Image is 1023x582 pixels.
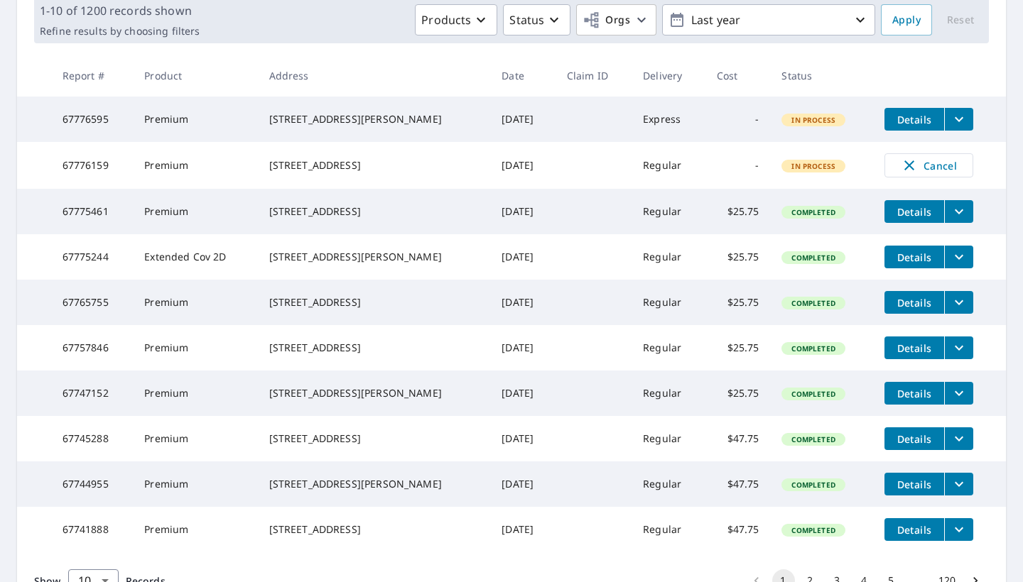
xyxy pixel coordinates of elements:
button: detailsBtn-67744955 [884,473,944,495]
span: Details [893,296,936,309]
span: In Process [783,115,844,125]
div: [STREET_ADDRESS] [269,158,480,172]
td: $47.75 [705,416,771,461]
span: Details [893,113,936,126]
td: - [705,97,771,142]
th: Report # [51,55,134,97]
td: [DATE] [490,280,556,325]
span: In Process [783,161,844,171]
td: Premium [133,461,257,507]
td: 67745288 [51,416,134,461]
span: Completed [783,344,843,353]
button: filesDropdownBtn-67744955 [944,473,973,495]
button: filesDropdownBtn-67775461 [944,200,973,223]
button: Status [503,4,570,35]
td: [DATE] [490,325,556,370]
button: filesDropdownBtn-67757846 [944,336,973,359]
span: Completed [783,389,843,399]
td: $47.75 [705,507,771,552]
td: 67765755 [51,280,134,325]
td: Regular [632,325,705,370]
td: 67775244 [51,234,134,280]
div: [STREET_ADDRESS][PERSON_NAME] [269,250,480,264]
td: [DATE] [490,461,556,507]
button: filesDropdownBtn-67741888 [944,518,973,541]
button: Last year [662,4,875,35]
p: Status [509,11,544,28]
td: $25.75 [705,325,771,370]
th: Cost [705,55,771,97]
button: Orgs [576,4,656,35]
td: Regular [632,461,705,507]
td: 67776595 [51,97,134,142]
th: Product [133,55,257,97]
span: Completed [783,207,843,217]
td: 67775461 [51,189,134,234]
button: detailsBtn-67741888 [884,518,944,541]
td: Regular [632,280,705,325]
span: Details [893,251,936,264]
span: Completed [783,298,843,308]
span: Completed [783,434,843,444]
span: Completed [783,525,843,535]
td: 67741888 [51,507,134,552]
div: [STREET_ADDRESS][PERSON_NAME] [269,477,480,491]
td: Regular [632,416,705,461]
span: Details [893,523,936,537]
td: [DATE] [490,97,556,142]
td: $25.75 [705,189,771,234]
td: Premium [133,142,257,189]
span: Cancel [899,157,958,174]
p: Products [421,11,471,28]
button: detailsBtn-67775244 [884,246,944,268]
td: Premium [133,416,257,461]
td: [DATE] [490,142,556,189]
div: [STREET_ADDRESS] [269,295,480,309]
td: 67757846 [51,325,134,370]
span: Details [893,341,936,355]
td: Express [632,97,705,142]
div: [STREET_ADDRESS][PERSON_NAME] [269,112,480,126]
td: $47.75 [705,461,771,507]
td: Regular [632,507,705,552]
div: [STREET_ADDRESS][PERSON_NAME] [269,386,480,400]
button: detailsBtn-67745288 [884,427,944,450]
span: Details [893,478,936,491]
button: Cancel [884,153,973,177]
td: $25.75 [705,234,771,280]
button: detailsBtn-67776595 [884,108,944,131]
p: 1-10 of 1200 records shown [40,2,200,19]
span: Apply [892,11,921,29]
button: Apply [881,4,932,35]
span: Details [893,387,936,400]
div: [STREET_ADDRESS] [269,522,480,537]
td: Premium [133,97,257,142]
td: 67776159 [51,142,134,189]
td: Regular [632,234,705,280]
button: filesDropdownBtn-67747152 [944,382,973,405]
td: 67744955 [51,461,134,507]
div: [STREET_ADDRESS] [269,341,480,355]
td: Premium [133,325,257,370]
span: Completed [783,253,843,263]
span: Details [893,432,936,446]
th: Delivery [632,55,705,97]
td: [DATE] [490,370,556,416]
td: Regular [632,370,705,416]
span: Details [893,205,936,219]
td: Premium [133,280,257,325]
span: Orgs [583,11,630,29]
td: Premium [133,370,257,416]
th: Date [490,55,556,97]
td: Premium [133,507,257,552]
td: [DATE] [490,189,556,234]
button: filesDropdownBtn-67775244 [944,246,973,268]
button: detailsBtn-67747152 [884,382,944,405]
td: [DATE] [490,507,556,552]
td: $25.75 [705,370,771,416]
td: $25.75 [705,280,771,325]
button: detailsBtn-67765755 [884,291,944,314]
td: [DATE] [490,234,556,280]
button: filesDropdownBtn-67765755 [944,291,973,314]
th: Claim ID [556,55,632,97]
